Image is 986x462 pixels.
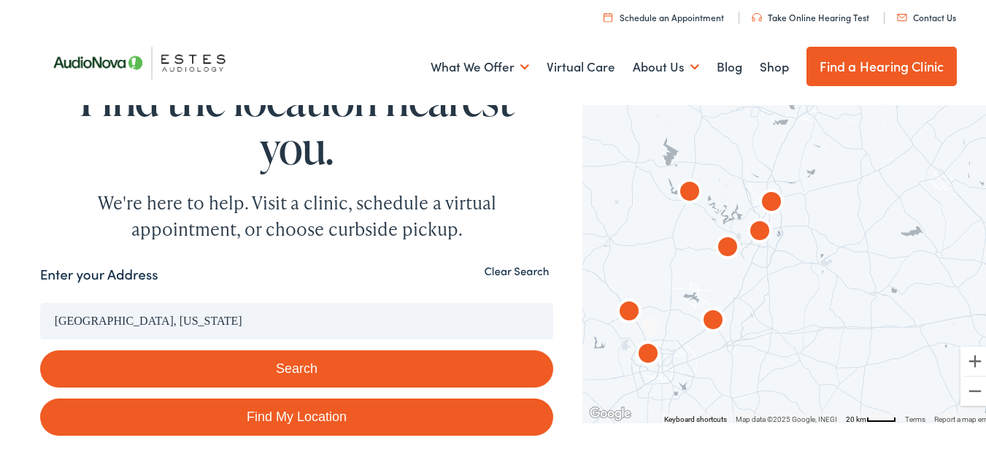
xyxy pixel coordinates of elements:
div: AudioNova [612,293,647,328]
a: Schedule an Appointment [604,9,724,21]
span: Map data ©2025 Google, INEGI [736,413,837,421]
div: AudioNova [631,336,666,371]
div: AudioNova [696,302,731,337]
img: utility icon [604,10,612,20]
a: About Us [633,38,699,92]
label: Enter your Address [40,262,158,283]
div: We're here to help. Visit a clinic, schedule a virtual appointment, or choose curbside pickup. [63,188,531,240]
h1: Find the location nearest you. [40,73,554,169]
a: Contact Us [897,9,956,21]
span: 20 km [846,413,866,421]
img: Google [586,402,634,421]
div: AudioNova [710,229,745,264]
a: Take Online Hearing Test [752,9,869,21]
a: Find My Location [40,396,554,434]
a: Blog [717,38,742,92]
img: utility icon [897,12,907,19]
button: Clear Search [479,262,553,276]
div: AudioNova [672,174,707,209]
a: Terms (opens in new tab) [905,413,925,421]
a: What We Offer [431,38,529,92]
button: Search [40,348,554,385]
div: AudioNova [754,184,789,219]
a: Virtual Care [547,38,615,92]
a: Find a Hearing Clinic [806,45,958,84]
a: Open this area in Google Maps (opens a new window) [586,402,634,421]
div: AudioNova [742,213,777,248]
a: Shop [760,38,789,92]
button: Map Scale: 20 km per 37 pixels [841,411,901,421]
input: Enter your address or zip code [40,301,554,337]
button: Keyboard shortcuts [664,412,727,423]
img: utility icon [752,11,762,20]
